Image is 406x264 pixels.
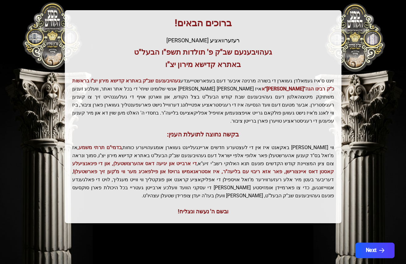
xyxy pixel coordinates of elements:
[72,36,334,45] div: רעזערוואציע [PERSON_NAME]
[72,130,334,139] h3: בקשה נחוצה לתועלת הענין:
[72,78,334,92] span: געהויבענעם שב"ק באתרא קדישא מירון יצ"ו בראשות כ"ק רבינו הגה"[PERSON_NAME]"א
[72,207,334,216] div: ובשם ה' נעשה ונצליח!
[72,144,334,200] p: ווי [PERSON_NAME] באקאנט איז אין די לעצטערע חדשים אריינגעלייגט געווארן אומגעהויערע כוחות, אז מ'זא...
[72,77,334,125] p: זינט ס'איז געמאלדן געווארן די בשורה מרנינה איבער דעם בעפארשטייענדע איז [PERSON_NAME] [PERSON_NAME...
[72,18,334,29] h1: ברוכים הבאים!
[77,145,122,150] span: בדמי"ם תרתי משמע,
[72,47,334,57] h3: געהויבענעם שב"ק פ' תולדות תשפ"ו הבעל"ט
[355,243,395,258] button: Next
[72,60,334,69] h3: באתרא קדישא מירון יצ"ו
[72,161,334,174] span: די ארבייט און יגיעה דאס אהערצושטעלן, און די פינאנציעלע קאסטן דאס איינצורישן, פאר אזא ריבוי עם בלי...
